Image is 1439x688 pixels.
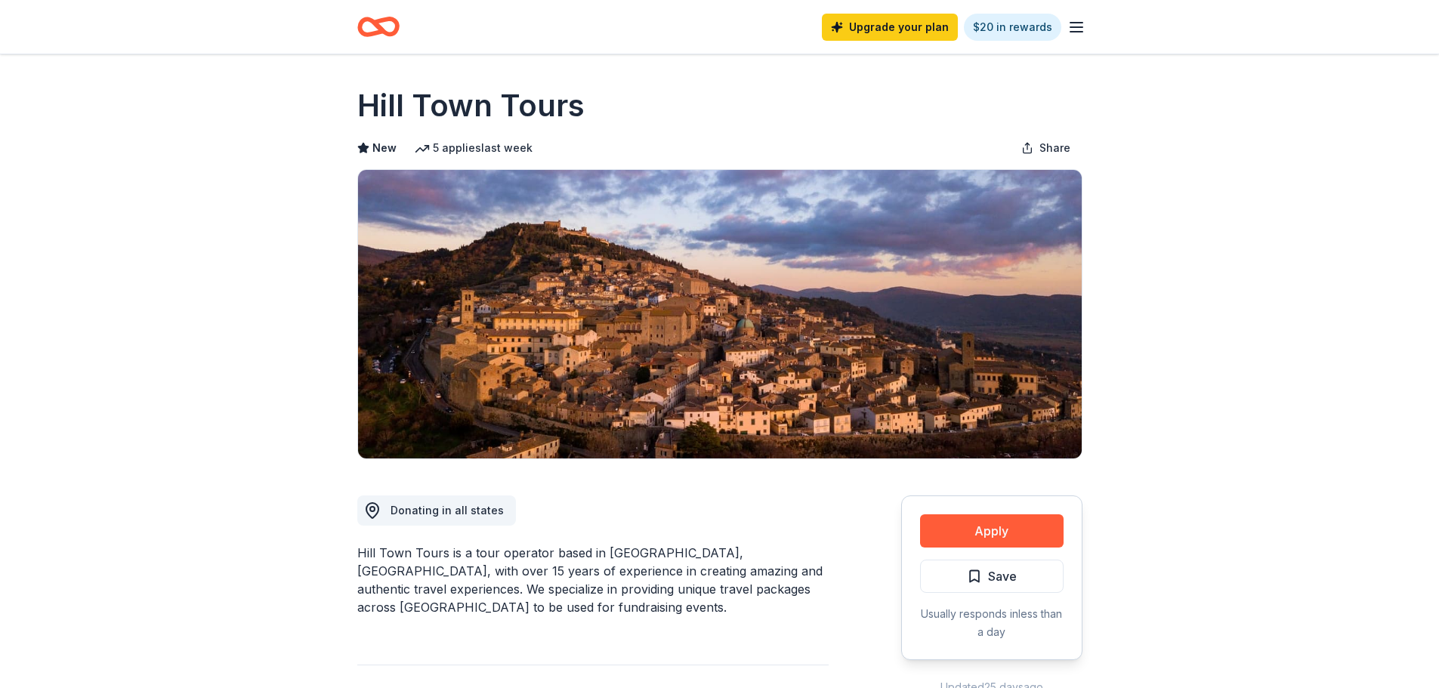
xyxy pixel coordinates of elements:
span: Share [1039,139,1070,157]
div: 5 applies last week [415,139,533,157]
img: Image for Hill Town Tours [358,170,1082,458]
button: Share [1009,133,1082,163]
h1: Hill Town Tours [357,85,585,127]
button: Save [920,560,1064,593]
a: Home [357,9,400,45]
a: $20 in rewards [964,14,1061,41]
div: Hill Town Tours is a tour operator based in [GEOGRAPHIC_DATA], [GEOGRAPHIC_DATA], with over 15 ye... [357,544,829,616]
span: Save [988,566,1017,586]
span: New [372,139,397,157]
span: Donating in all states [391,504,504,517]
div: Usually responds in less than a day [920,605,1064,641]
button: Apply [920,514,1064,548]
a: Upgrade your plan [822,14,958,41]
